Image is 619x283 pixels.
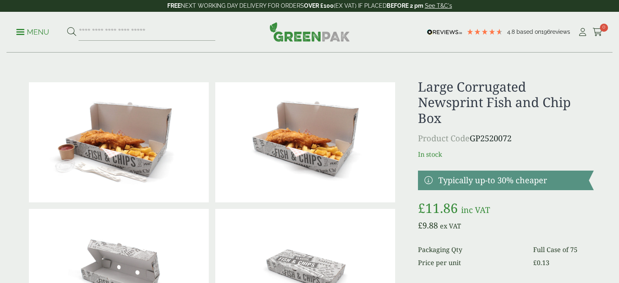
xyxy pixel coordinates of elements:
span: 0 [600,24,608,32]
bdi: 11.86 [418,199,458,217]
img: Large Corrugated Newsprint Fish & Chips Box With Food Variant 1 [29,82,209,202]
p: GP2520072 [418,132,593,145]
span: 196 [541,29,550,35]
span: 4.8 [507,29,516,35]
a: See T&C's [425,2,452,9]
span: £ [418,220,422,231]
p: Menu [16,27,49,37]
p: In stock [418,149,593,159]
span: inc VAT [461,204,490,215]
a: 0 [593,26,603,38]
h1: Large Corrugated Newsprint Fish and Chip Box [418,79,593,126]
strong: OVER £100 [304,2,334,9]
dt: Price per unit [418,258,523,268]
span: ex VAT [440,222,461,230]
img: REVIEWS.io [427,29,462,35]
strong: BEFORE 2 pm [387,2,423,9]
span: Based on [516,29,541,35]
img: GreenPak Supplies [269,22,350,42]
dt: Packaging Qty [418,245,523,254]
strong: FREE [167,2,181,9]
img: Large Corrugated Newsprint Fish & Chips Box With Food [215,82,395,202]
span: Product Code [418,133,470,144]
i: Cart [593,28,603,36]
a: Menu [16,27,49,35]
bdi: 9.88 [418,220,438,231]
span: reviews [550,29,570,35]
span: £ [533,258,537,267]
bdi: 0.13 [533,258,549,267]
dd: Full Case of 75 [533,245,594,254]
span: £ [418,199,425,217]
i: My Account [577,28,588,36]
div: 4.79 Stars [466,28,503,35]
